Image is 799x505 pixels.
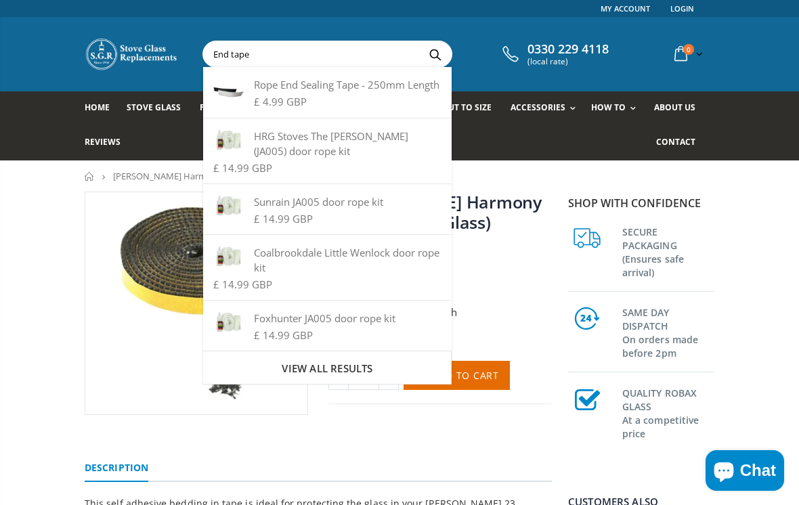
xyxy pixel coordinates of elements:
a: Reviews [85,126,131,160]
img: Stove Glass Replacement [85,37,179,71]
span: [PERSON_NAME] Harmony 23 sealing kit (Glass) [113,170,304,182]
span: £ 14.99 GBP [254,328,313,342]
span: Add to Cart [432,369,499,382]
span: Reviews [85,136,121,148]
img: Nestor_Martin_Harmony_23_sealing_kit_Glass_800x_crop_center.webp [85,192,307,414]
a: How To [591,91,643,126]
span: Contact [656,136,695,148]
span: £ 14.99 GBP [254,212,313,225]
div: Foxhunter JA005 door rope kit [213,311,441,326]
span: £ 14.99 GBP [213,278,272,291]
a: Home [85,172,95,181]
span: Home [85,102,110,113]
span: Accessories [511,102,565,113]
a: Home [85,91,120,126]
a: Accessories [511,91,582,126]
a: Contact [656,126,706,160]
span: 0 [683,44,694,55]
span: £ 14.99 GBP [213,161,272,175]
inbox-online-store-chat: Shopify online store chat [701,450,788,494]
span: How To [591,102,626,113]
a: Fire Bricks [200,91,259,126]
div: HRG Stoves The [PERSON_NAME] (JA005) door rope kit [213,129,441,158]
div: Sunrain JA005 door rope kit [213,194,441,209]
a: Description [85,455,148,482]
a: [PERSON_NAME] Harmony 23 sealing kit (Glass) [328,190,542,234]
a: 0 [669,41,706,67]
div: Coalbrookdale Little Wenlock door rope kit [213,245,441,275]
p: Shop with confidence [568,195,714,211]
span: Fire Bricks [200,102,249,113]
input: Search your stove brand... [203,41,576,67]
span: Stove Glass [127,102,181,113]
span: £ 4.99 GBP [254,95,307,108]
h3: QUALITY ROBAX GLASS At a competitive price [622,384,714,441]
button: Add to Cart [404,361,510,390]
a: About us [654,91,706,126]
h3: SAME DAY DISPATCH On orders made before 2pm [622,303,714,360]
span: About us [654,102,695,113]
span: View all results [282,361,372,375]
a: Stove Glass [127,91,191,126]
div: Rope End Sealing Tape - 250mm Length [213,77,441,92]
button: Search [420,41,450,67]
h3: SECURE PACKAGING (Ensures safe arrival) [622,223,714,280]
